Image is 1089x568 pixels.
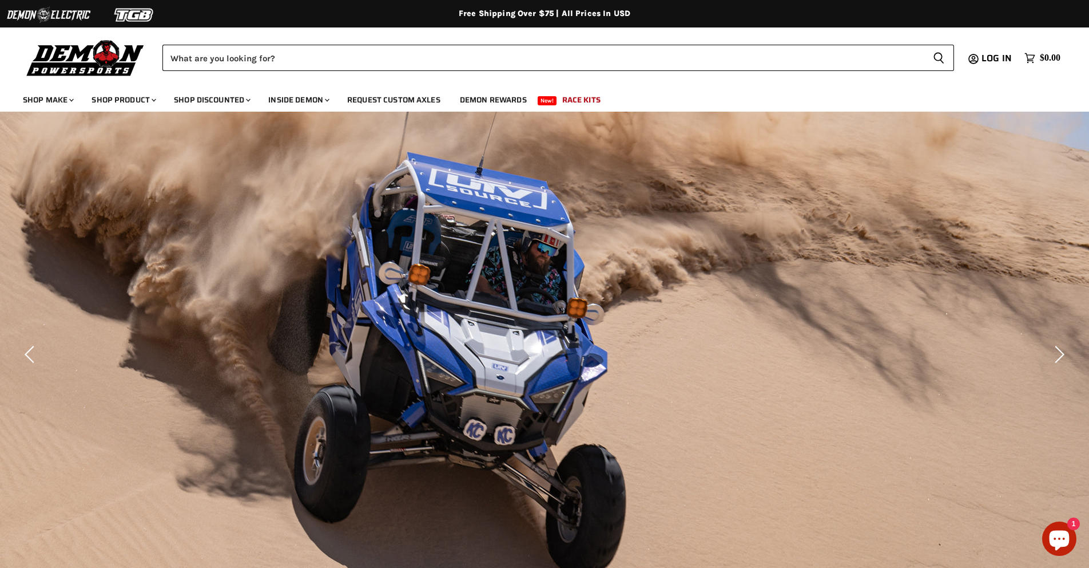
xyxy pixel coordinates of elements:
a: Race Kits [554,88,609,112]
img: Demon Electric Logo 2 [6,4,92,26]
img: Demon Powersports [23,37,148,78]
a: Demon Rewards [451,88,535,112]
ul: Main menu [14,84,1058,112]
a: Log in [976,53,1019,64]
div: Free Shipping Over $75 | All Prices In USD [87,9,1002,19]
form: Product [162,45,954,71]
inbox-online-store-chat: Shopify online store chat [1039,522,1080,559]
span: Log in [981,51,1012,65]
button: Next [1046,343,1069,366]
a: Shop Discounted [165,88,257,112]
a: Inside Demon [260,88,336,112]
input: Search [162,45,924,71]
span: New! [538,96,557,105]
a: $0.00 [1019,50,1066,66]
a: Shop Product [83,88,163,112]
img: TGB Logo 2 [92,4,177,26]
span: $0.00 [1040,53,1060,64]
a: Shop Make [14,88,81,112]
button: Search [924,45,954,71]
a: Request Custom Axles [339,88,449,112]
button: Previous [20,343,43,366]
